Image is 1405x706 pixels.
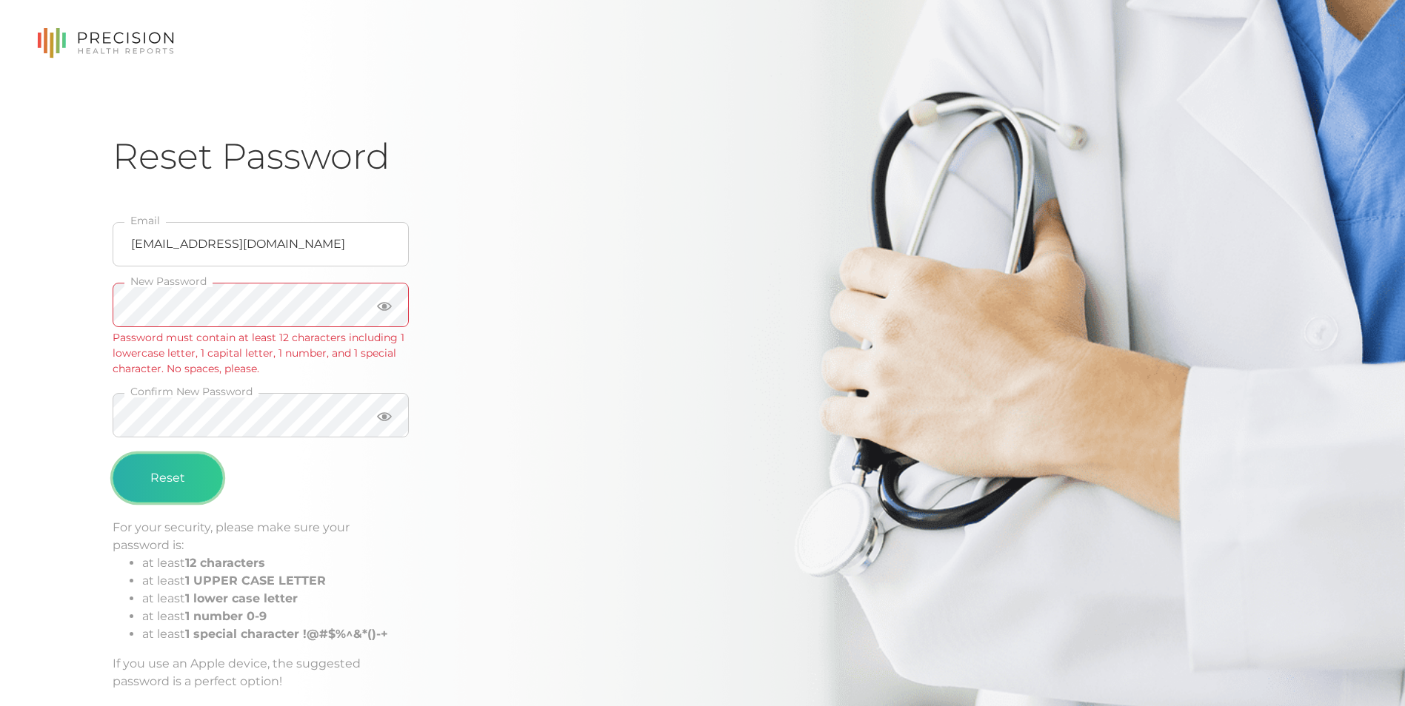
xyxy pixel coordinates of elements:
li: at least [142,554,409,572]
b: 1 UPPER CASE LETTER [185,574,326,588]
input: Email [113,222,409,266]
b: 1 special character !@#$%^&*()-+ [185,627,388,641]
li: at least [142,590,409,608]
button: Reset [113,454,223,502]
li: at least [142,625,409,643]
b: 1 number 0-9 [185,609,267,623]
div: For your security, please make sure your password is: If you use an Apple device, the suggested p... [113,519,409,690]
h1: Reset Password [113,135,1292,178]
div: Password must contain at least 12 characters including 1 lowercase letter, 1 capital letter, 1 nu... [113,330,409,377]
li: at least [142,572,409,590]
b: 12 characters [185,556,265,570]
b: 1 lower case letter [185,591,298,605]
li: at least [142,608,409,625]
